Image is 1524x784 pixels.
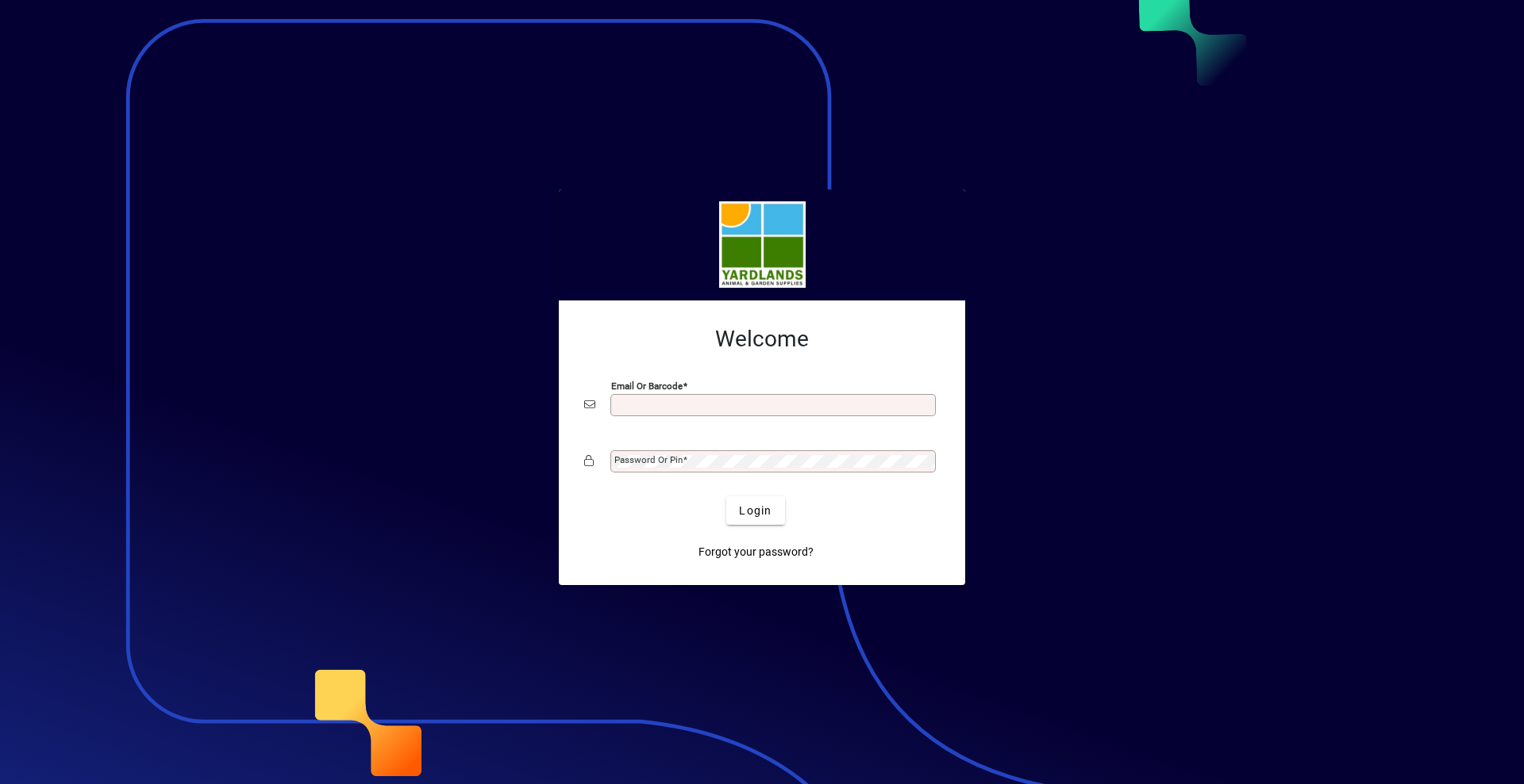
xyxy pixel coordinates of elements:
[692,537,820,566] a: Forgot your password?
[614,454,683,465] mat-label: Password or Pin
[584,326,940,353] h2: Welcome
[726,496,784,525] button: Login
[698,544,814,560] span: Forgot your password?
[611,381,683,392] mat-label: Email or Barcode
[739,503,772,519] span: Login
